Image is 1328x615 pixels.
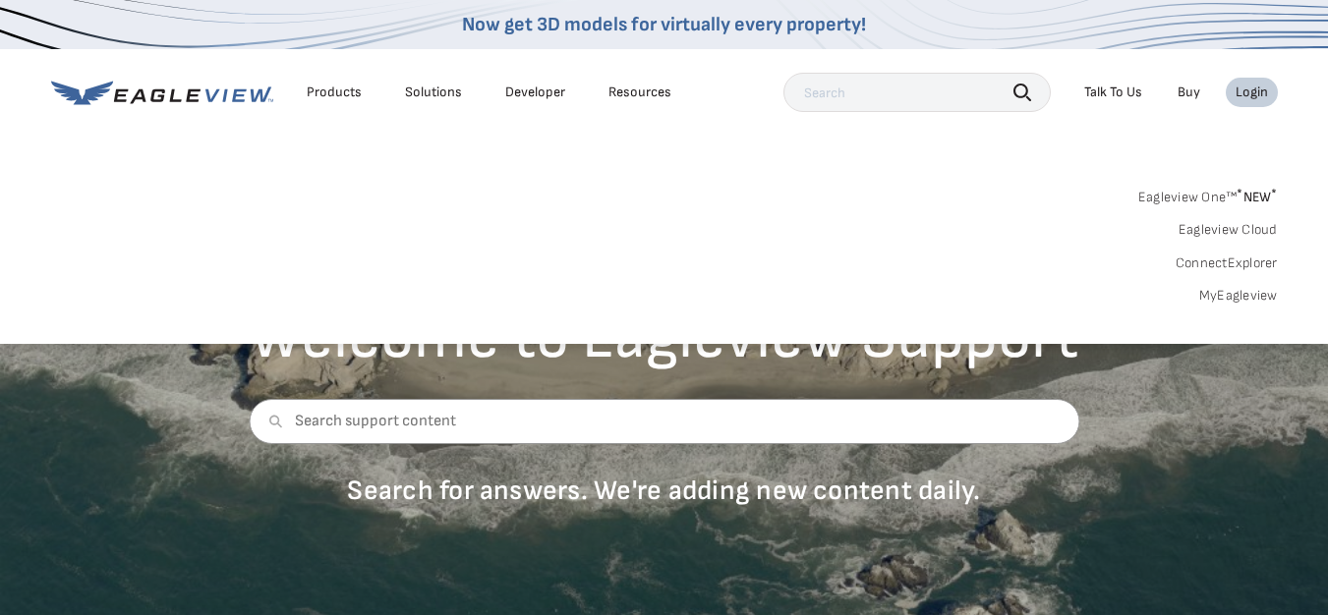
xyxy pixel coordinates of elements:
a: Buy [1178,84,1200,101]
div: Products [307,84,362,101]
input: Search [783,73,1051,112]
a: Eagleview One™*NEW* [1138,183,1278,205]
input: Search support content [249,399,1079,444]
div: Solutions [405,84,462,101]
div: Login [1236,84,1268,101]
a: ConnectExplorer [1176,254,1278,272]
span: NEW [1237,189,1277,205]
p: Search for answers. We're adding new content daily. [249,474,1079,508]
a: Eagleview Cloud [1179,221,1278,239]
a: MyEagleview [1199,287,1278,305]
div: Resources [608,84,671,101]
div: Talk To Us [1084,84,1142,101]
a: Now get 3D models for virtually every property! [462,13,866,36]
a: Developer [505,84,565,101]
h2: Welcome to Eagleview Support [249,307,1079,369]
